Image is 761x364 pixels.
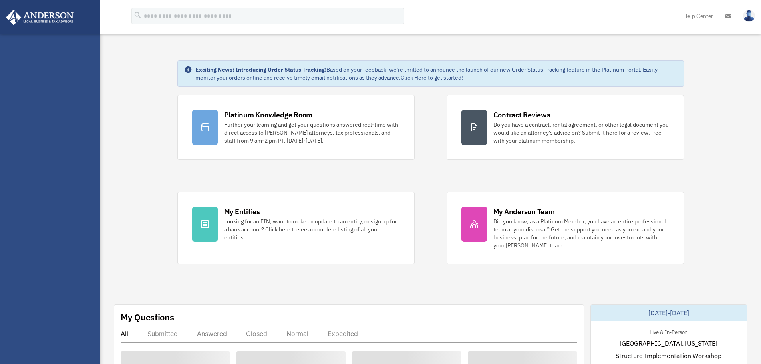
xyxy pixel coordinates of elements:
[743,10,755,22] img: User Pic
[224,217,400,241] div: Looking for an EIN, want to make an update to an entity, or sign up for a bank account? Click her...
[121,330,128,338] div: All
[224,207,260,217] div: My Entities
[246,330,267,338] div: Closed
[328,330,358,338] div: Expedited
[643,327,694,336] div: Live & In-Person
[197,330,227,338] div: Answered
[108,11,117,21] i: menu
[447,192,684,264] a: My Anderson Team Did you know, as a Platinum Member, you have an entire professional team at your...
[224,121,400,145] div: Further your learning and get your questions answered real-time with direct access to [PERSON_NAM...
[147,330,178,338] div: Submitted
[177,95,415,160] a: Platinum Knowledge Room Further your learning and get your questions answered real-time with dire...
[447,95,684,160] a: Contract Reviews Do you have a contract, rental agreement, or other legal document you would like...
[177,192,415,264] a: My Entities Looking for an EIN, want to make an update to an entity, or sign up for a bank accoun...
[108,14,117,21] a: menu
[616,351,721,360] span: Structure Implementation Workshop
[591,305,747,321] div: [DATE]-[DATE]
[493,207,555,217] div: My Anderson Team
[224,110,313,120] div: Platinum Knowledge Room
[620,338,717,348] span: [GEOGRAPHIC_DATA], [US_STATE]
[195,66,677,82] div: Based on your feedback, we're thrilled to announce the launch of our new Order Status Tracking fe...
[401,74,463,81] a: Click Here to get started!
[133,11,142,20] i: search
[195,66,326,73] strong: Exciting News: Introducing Order Status Tracking!
[493,217,669,249] div: Did you know, as a Platinum Member, you have an entire professional team at your disposal? Get th...
[493,110,550,120] div: Contract Reviews
[121,311,174,323] div: My Questions
[286,330,308,338] div: Normal
[4,10,76,25] img: Anderson Advisors Platinum Portal
[493,121,669,145] div: Do you have a contract, rental agreement, or other legal document you would like an attorney's ad...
